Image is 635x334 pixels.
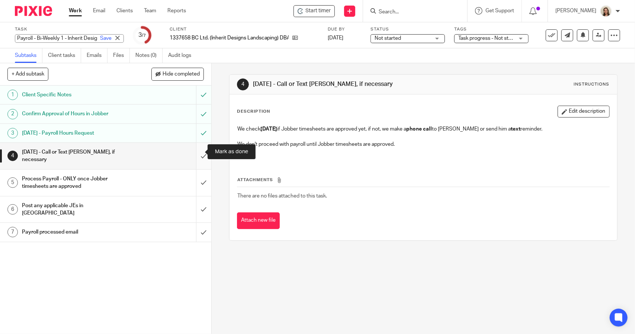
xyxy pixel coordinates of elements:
span: Start timer [305,7,331,15]
label: Tags [454,26,529,32]
img: Pixie [15,6,52,16]
h1: [DATE] - Call or Text [PERSON_NAME], if necessary [253,80,439,88]
div: 3 [7,128,18,138]
div: 4 [237,78,249,90]
a: Clients [116,7,133,15]
strong: [DATE] [260,126,277,132]
h1: Confirm Approval of Hours in Jobber [22,108,133,119]
h1: [DATE] - Payroll Hours Request [22,128,133,139]
a: Files [113,48,130,63]
label: Status [371,26,445,32]
strong: text [511,126,520,132]
label: Due by [328,26,361,32]
img: Morgan.JPG [600,5,612,17]
button: Attach new file [237,212,280,229]
div: 3 [138,31,146,39]
a: Subtasks [15,48,42,63]
a: Team [144,7,156,15]
p: 1337658 BC Ltd. (Inherit Designs Landscaping) DBA IDL & LBB [170,34,289,42]
a: Audit logs [168,48,197,63]
label: Task [15,26,124,32]
span: Task progress - Not started + 1 [458,36,529,41]
a: Notes (0) [135,48,163,63]
div: 6 [7,204,18,215]
a: Client tasks [48,48,81,63]
div: 7 [7,227,18,237]
p: We check if Jobber timesheets are approved yet, if not, we make a to [PERSON_NAME] or send him a ... [237,125,609,148]
div: 4 [7,151,18,161]
span: [DATE] [328,35,343,41]
span: Not started [375,36,401,41]
div: 1337658 BC Ltd. (Inherit Designs Landscaping) DBA IDL & LBB - Payroll - Bi-Weekly 1 - Inherit Des... [294,5,335,17]
div: Instructions [574,81,610,87]
span: Attachments [237,178,273,182]
h1: Client Specific Notes [22,89,133,100]
h1: [DATE] - Call or Text [PERSON_NAME], if necessary [22,147,133,166]
div: 5 [7,177,18,188]
span: There are no files attached to this task. [237,193,327,199]
h1: Payroll processed email [22,227,133,238]
button: + Add subtask [7,68,48,80]
a: Emails [87,48,108,63]
p: Description [237,109,270,115]
input: Search [378,9,445,16]
a: Email [93,7,105,15]
strong: phone call [406,126,432,132]
span: Get Support [485,8,514,13]
h1: Process Payroll - ONLY once Jobber timesheets are approved [22,173,133,192]
small: /7 [142,33,146,38]
a: Work [69,7,82,15]
span: Hide completed [163,71,200,77]
p: [PERSON_NAME] [555,7,596,15]
div: 1 [7,90,18,100]
h1: Post any applicable JEs in [GEOGRAPHIC_DATA] [22,200,133,219]
button: Hide completed [151,68,204,80]
a: Save [100,35,112,42]
button: Edit description [558,106,610,118]
label: Client [170,26,318,32]
div: 2 [7,109,18,119]
a: Reports [167,7,186,15]
div: Payroll - Bi-Weekly 1 - Inherit Design Landscaping [15,34,124,43]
